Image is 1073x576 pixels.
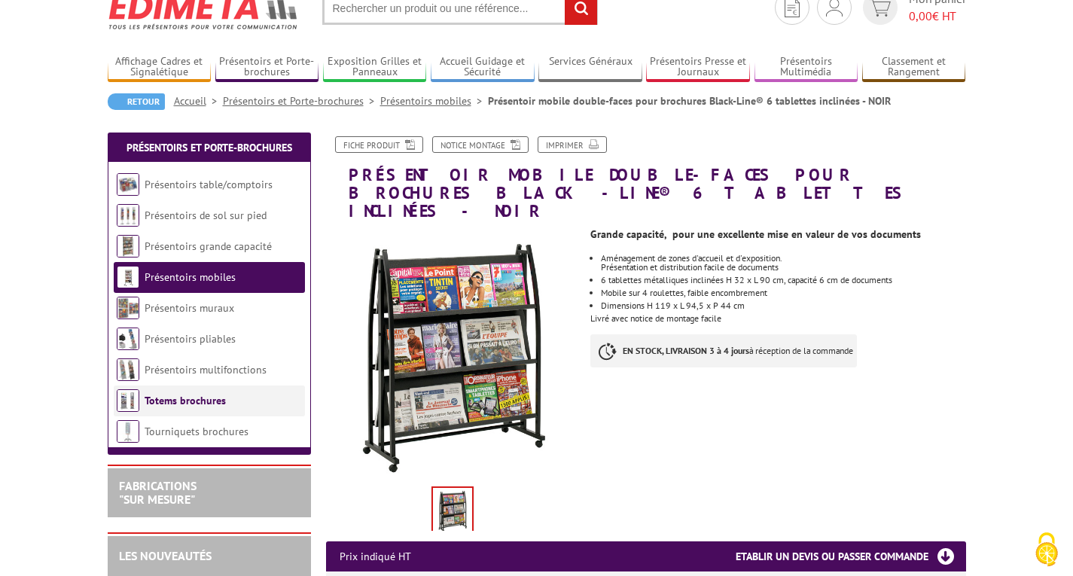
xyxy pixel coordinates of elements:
button: Cookies (fenêtre modale) [1020,525,1073,576]
img: Tourniquets brochures [117,420,139,443]
strong: Grande capacité, pour une excellente mise en valeur de vos documents [590,227,921,241]
a: Services Généraux [538,55,642,80]
a: Accueil [174,94,223,108]
a: Affichage Cadres et Signalétique [108,55,212,80]
h3: Etablir un devis ou passer commande [736,541,966,571]
a: Présentoirs et Porte-brochures [127,141,292,154]
a: Tourniquets brochures [145,425,248,438]
p: à réception de la commande [590,334,857,367]
a: Présentoirs et Porte-brochures [215,55,319,80]
li: Aménagement de zones d'accueil et d'exposition. Présentation et distribution facile de documents [601,254,965,272]
a: Notice Montage [432,136,529,153]
a: Retour [108,93,165,110]
span: 0,00 [909,8,932,23]
a: FABRICATIONS"Sur Mesure" [119,478,197,507]
a: Présentoirs Presse et Journaux [646,55,750,80]
img: Présentoirs pliables [117,328,139,350]
img: Cookies (fenêtre modale) [1028,531,1065,568]
a: Imprimer [538,136,607,153]
img: presentoirs_mobiles_206601.jpg [433,488,472,535]
a: Présentoirs pliables [145,332,236,346]
a: Présentoirs et Porte-brochures [223,94,380,108]
a: Présentoirs mobiles [380,94,488,108]
a: Présentoirs multifonctions [145,363,267,376]
a: Totems brochures [145,394,226,407]
a: Présentoirs muraux [145,301,234,315]
a: Présentoirs de sol sur pied [145,209,267,222]
li: Présentoir mobile double-faces pour brochures Black-Line® 6 tablettes inclinées - NOIR [488,93,891,108]
a: Présentoirs grande capacité [145,239,272,253]
li: Mobile sur 4 roulettes, faible encombrement [601,288,965,297]
img: Présentoirs de sol sur pied [117,204,139,227]
a: Présentoirs mobiles [145,270,236,284]
h1: Présentoir mobile double-faces pour brochures Black-Line® 6 tablettes inclinées - NOIR [315,136,977,221]
a: Présentoirs table/comptoirs [145,178,273,191]
a: Fiche produit [335,136,423,153]
a: Classement et Rangement [862,55,966,80]
li: Dimensions H 119 x L 94,5 x P 44 cm [601,301,965,310]
img: Présentoirs table/comptoirs [117,173,139,196]
li: 6 tablettes métalliques inclinées H 32 x L 90 cm, capacité 6 cm de documents [601,276,965,285]
img: Présentoirs grande capacité [117,235,139,258]
img: presentoirs_mobiles_206601.jpg [326,228,580,482]
a: LES NOUVEAUTÉS [119,548,212,563]
img: Totems brochures [117,389,139,412]
a: Présentoirs Multimédia [754,55,858,80]
a: Exposition Grilles et Panneaux [323,55,427,80]
p: Prix indiqué HT [340,541,411,571]
div: Livré avec notice de montage facile [590,221,977,382]
img: Présentoirs multifonctions [117,358,139,381]
span: € HT [909,8,966,25]
a: Accueil Guidage et Sécurité [431,55,535,80]
strong: EN STOCK, LIVRAISON 3 à 4 jours [623,345,749,356]
img: Présentoirs mobiles [117,266,139,288]
img: Présentoirs muraux [117,297,139,319]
